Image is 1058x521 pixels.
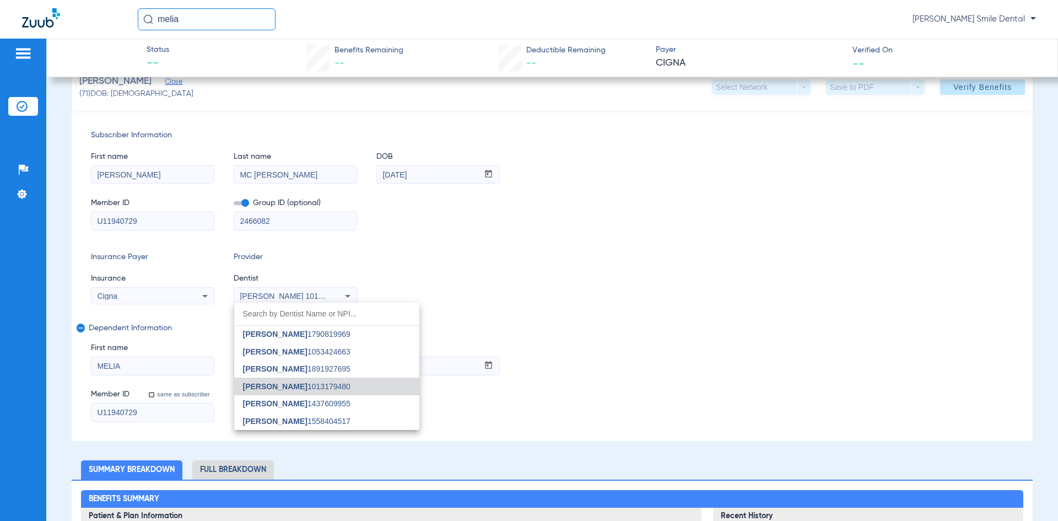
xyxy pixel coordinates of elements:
[243,400,350,407] span: 1437609955
[234,303,419,325] input: dropdown search
[243,330,350,338] span: 1790819969
[243,365,350,373] span: 1891927695
[243,382,307,391] span: [PERSON_NAME]
[243,417,350,425] span: 1558404517
[1003,468,1058,521] iframe: Chat Widget
[243,348,350,356] span: 1053424663
[243,383,350,390] span: 1013179480
[243,364,307,373] span: [PERSON_NAME]
[243,347,307,356] span: [PERSON_NAME]
[243,417,307,426] span: [PERSON_NAME]
[243,330,307,339] span: [PERSON_NAME]
[243,399,307,408] span: [PERSON_NAME]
